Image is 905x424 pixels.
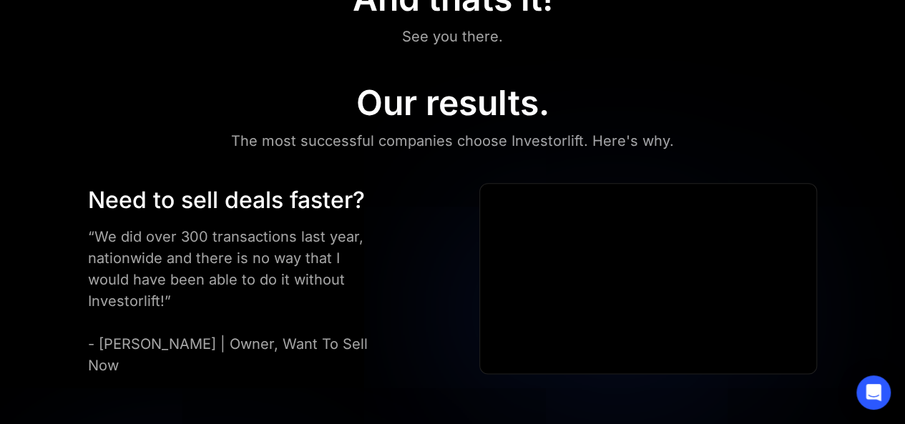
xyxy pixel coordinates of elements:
[356,82,549,124] div: Our results.
[480,184,816,373] iframe: NICK PERRY
[88,226,369,376] div: “We did over 300 transactions last year, nationwide and there is no way that I would have been ab...
[402,25,503,48] div: See you there.
[231,129,674,152] div: The most successful companies choose Investorlift. Here's why.
[88,183,369,217] div: Need to sell deals faster?
[856,375,891,410] div: Open Intercom Messenger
